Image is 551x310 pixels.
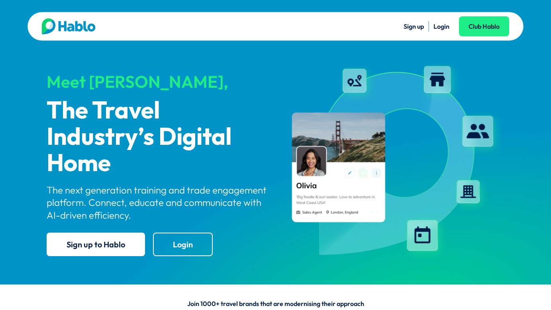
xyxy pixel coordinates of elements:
a: Club Hablo [459,16,509,36]
a: Login [153,233,213,256]
div: Meet [PERSON_NAME], [47,73,269,91]
a: Sign up to Hablo [47,233,145,256]
a: Login [433,22,449,30]
p: The next generation training and trade engagement platform. Connect, educate and communicate with... [47,184,269,221]
img: hablo-profile-image [282,59,505,263]
a: Sign up [404,22,424,30]
p: The Travel Industry’s Digital Home [47,98,269,177]
img: Hablo logo main 2 [42,18,96,34]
